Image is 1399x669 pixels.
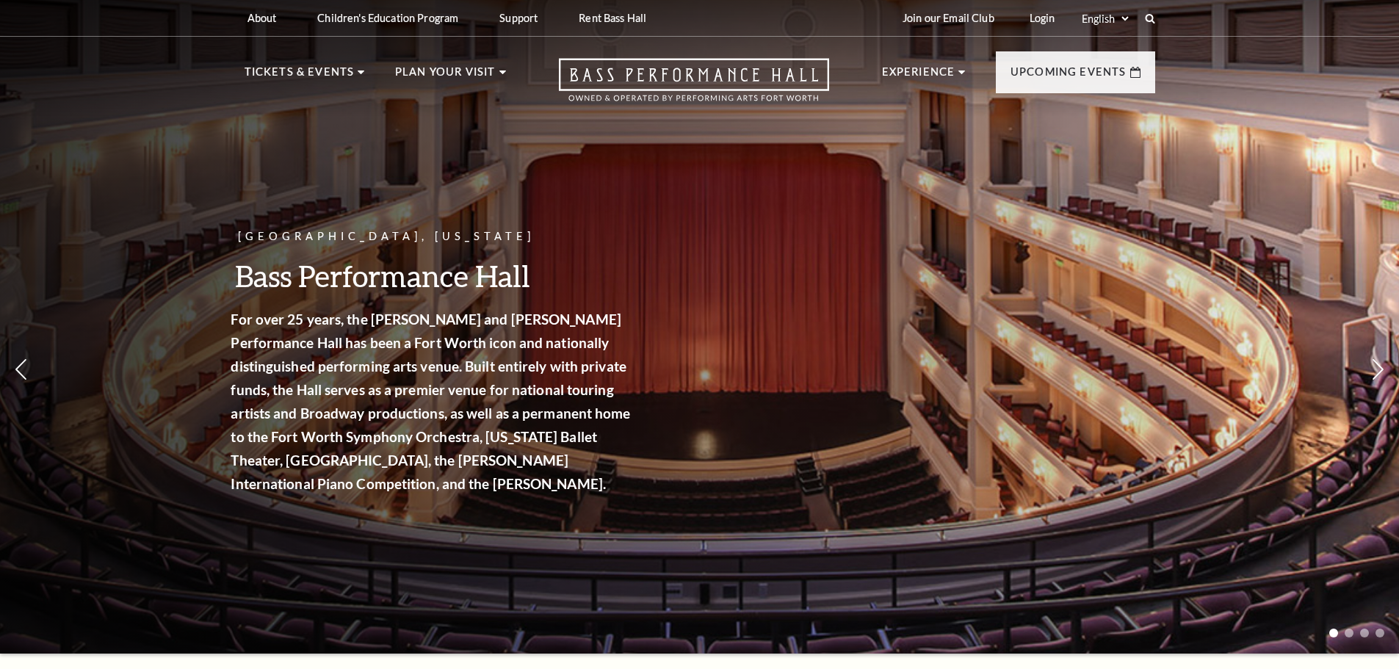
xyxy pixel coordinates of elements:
[317,12,458,24] p: Children's Education Program
[247,12,277,24] p: About
[1079,12,1131,26] select: Select:
[882,63,955,90] p: Experience
[499,12,538,24] p: Support
[579,12,646,24] p: Rent Bass Hall
[395,63,496,90] p: Plan Your Visit
[239,257,643,294] h3: Bass Performance Hall
[239,228,643,246] p: [GEOGRAPHIC_DATA], [US_STATE]
[245,63,355,90] p: Tickets & Events
[239,311,638,492] strong: For over 25 years, the [PERSON_NAME] and [PERSON_NAME] Performance Hall has been a Fort Worth ico...
[1011,63,1127,90] p: Upcoming Events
